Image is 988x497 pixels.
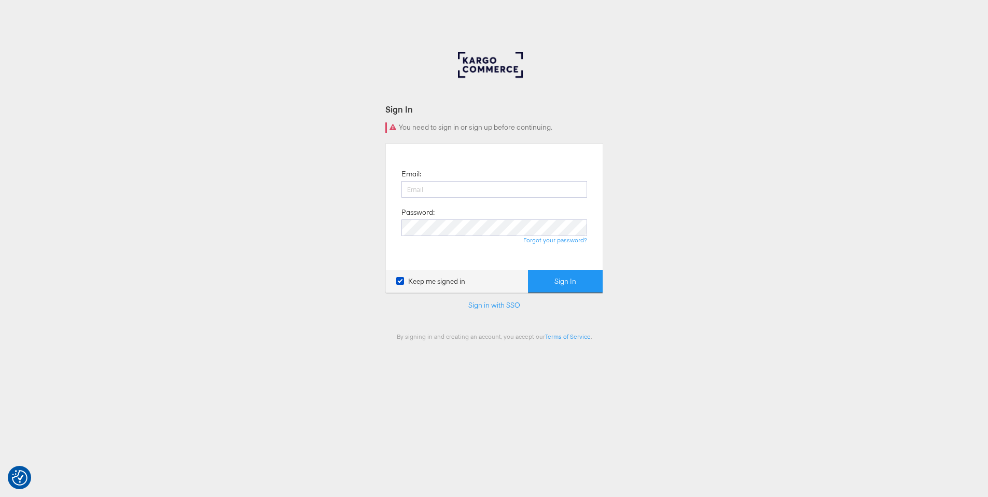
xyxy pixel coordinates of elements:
[401,181,587,198] input: Email
[401,208,435,217] label: Password:
[385,122,603,133] div: You need to sign in or sign up before continuing.
[396,277,465,286] label: Keep me signed in
[401,169,421,179] label: Email:
[12,470,27,486] img: Revisit consent button
[468,300,520,310] a: Sign in with SSO
[385,333,603,340] div: By signing in and creating an account, you accept our .
[385,103,603,115] div: Sign In
[545,333,591,340] a: Terms of Service
[12,470,27,486] button: Consent Preferences
[528,270,603,293] button: Sign In
[523,236,587,244] a: Forgot your password?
